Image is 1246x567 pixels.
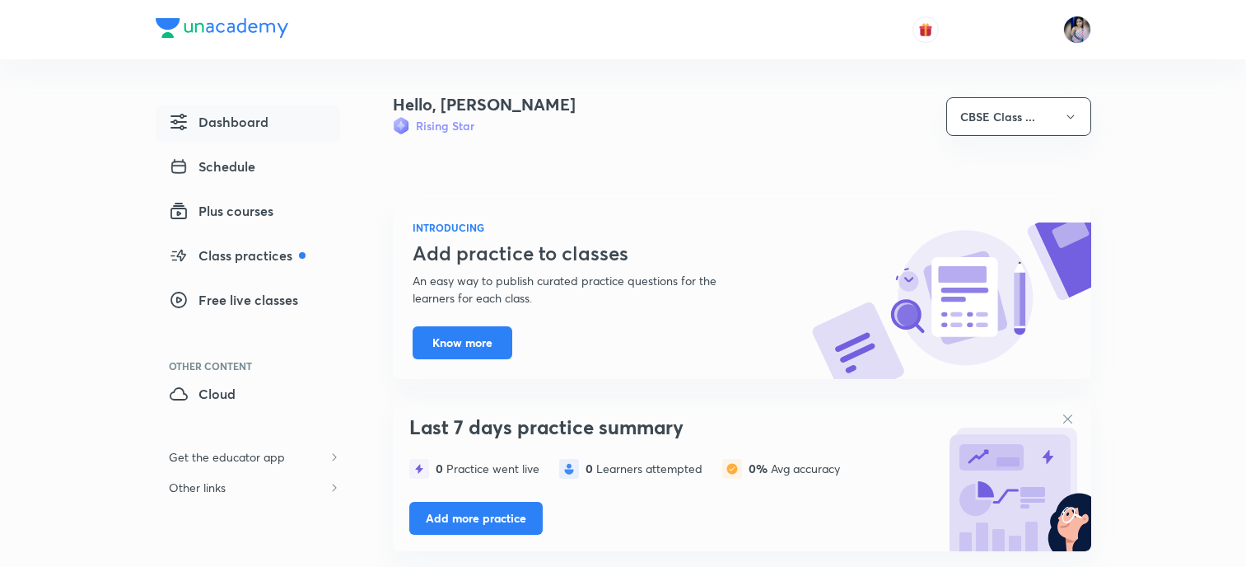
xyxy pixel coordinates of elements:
[943,403,1091,551] img: bg
[156,472,239,503] h6: Other links
[156,150,340,188] a: Schedule
[413,272,757,307] p: An easy way to publish curated practice questions for the learners for each class.
[749,462,840,476] div: Avg accuracy
[811,223,1091,379] img: know-more
[169,384,236,404] span: Cloud
[169,201,273,221] span: Plus courses
[586,461,596,476] span: 0
[436,462,539,476] div: Practice went live
[912,16,939,43] button: avatar
[156,442,298,472] h6: Get the educator app
[393,92,576,117] h4: Hello, [PERSON_NAME]
[559,459,579,479] img: statistics
[586,462,702,476] div: Learners attempted
[169,246,306,265] span: Class practices
[169,290,298,310] span: Free live classes
[1063,16,1091,44] img: Tanya Gautam
[156,239,340,277] a: Class practices
[413,220,757,235] h6: INTRODUCING
[169,157,255,176] span: Schedule
[156,105,340,143] a: Dashboard
[156,18,288,38] img: Company Logo
[169,112,268,132] span: Dashboard
[416,117,474,134] h6: Rising Star
[169,361,340,371] div: Other Content
[156,194,340,232] a: Plus courses
[413,241,757,265] h3: Add practice to classes
[722,459,742,479] img: statistics
[156,377,340,415] a: Cloud
[413,326,512,359] button: Know more
[409,502,543,535] button: Add more practice
[409,459,429,479] img: statistics
[1099,503,1228,549] iframe: Help widget launcher
[749,461,771,476] span: 0%
[156,18,288,42] a: Company Logo
[393,117,409,134] img: Badge
[156,283,340,321] a: Free live classes
[946,97,1091,136] button: CBSE Class ...
[436,461,446,476] span: 0
[918,22,933,37] img: avatar
[409,415,935,439] h3: Last 7 days practice summary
